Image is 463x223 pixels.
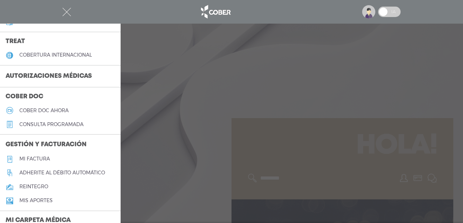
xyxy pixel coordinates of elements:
[19,184,48,190] h5: reintegro
[62,8,71,16] img: Cober_menu-close-white.svg
[19,122,84,127] h5: consulta programada
[19,52,92,58] h5: cobertura internacional
[19,198,53,204] h5: Mis aportes
[19,156,50,162] h5: Mi factura
[19,19,61,25] h5: Mi plan médico
[19,108,69,114] h5: Cober doc ahora
[197,3,234,20] img: logo_cober_home-white.png
[362,5,375,18] img: profile-placeholder.svg
[19,170,105,176] h5: Adherite al débito automático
